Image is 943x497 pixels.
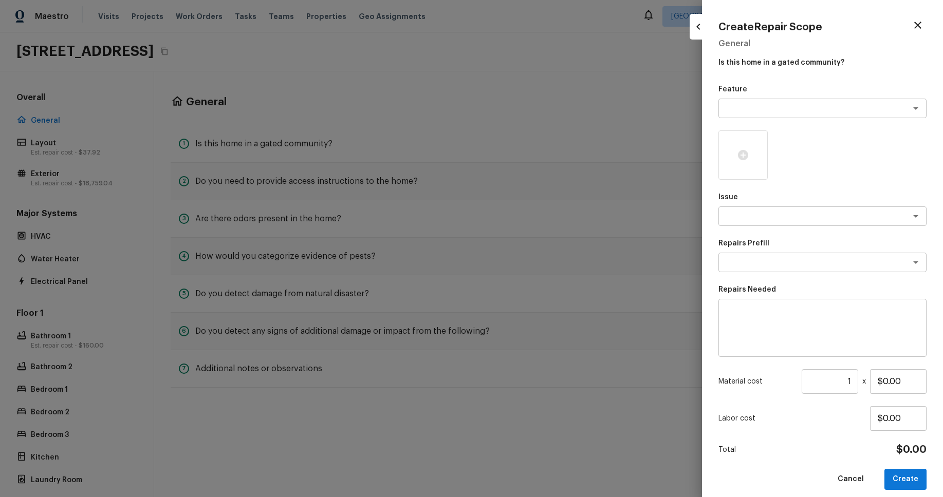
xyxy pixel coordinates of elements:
[718,21,822,34] h4: Create Repair Scope
[718,238,927,249] p: Repairs Prefill
[718,369,927,394] div: x
[718,413,870,424] p: Labor cost
[718,53,927,68] p: Is this home in a gated community?
[884,469,927,490] button: Create
[909,255,923,270] button: Open
[718,376,798,387] p: Material cost
[718,445,736,455] p: Total
[718,38,927,49] h5: General
[829,469,872,490] button: Cancel
[718,192,927,202] p: Issue
[909,209,923,223] button: Open
[909,101,923,116] button: Open
[718,284,927,295] p: Repairs Needed
[718,84,927,94] p: Feature
[896,443,927,456] h4: $0.00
